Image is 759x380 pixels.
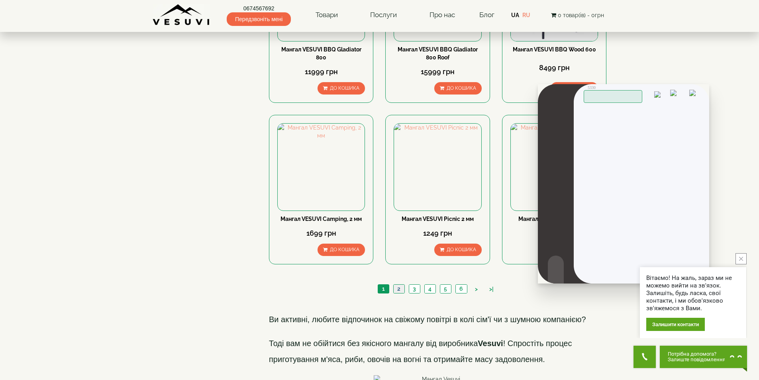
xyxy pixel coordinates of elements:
[478,339,503,348] b: Vesuvi
[518,216,590,222] a: Мангал VESUVI Picnic 3 мм
[549,11,606,20] button: 0 товар(ів) - 0грн
[318,82,365,95] button: До кошика
[422,6,463,24] a: Про нас
[269,311,607,327] h3: Ви активні, любите відпочинок на свіжому повітрі в колі сім'ї чи з шумною компанією?
[280,216,362,222] a: Мангал VESUVI Camping, 2 мм
[735,253,747,264] button: close button
[510,228,598,238] div: 1349 грн
[551,82,598,95] button: До кошика
[471,285,482,293] a: >
[153,4,210,26] img: Завод VESUVI
[394,67,481,77] div: 15999 грн
[511,124,598,211] img: Мангал VESUVI Picnic 3 мм
[424,285,435,293] a: 4
[308,6,346,24] a: Товари
[330,85,359,91] span: До кошика
[668,357,726,362] span: Залиште повідомлення
[511,12,519,18] a: UA
[409,285,420,293] a: 3
[485,285,498,293] a: >|
[660,346,747,368] button: Chat button
[440,285,451,293] a: 5
[382,285,385,292] span: 1
[394,228,481,238] div: 1249 грн
[668,351,726,357] span: Потрібна допомога?
[434,244,482,256] button: До кошика
[455,285,467,293] a: 6
[269,335,607,367] h3: Тоді вам не обійтися без якісного мангалу від виробника ! Спростіть процес приготування м'яса, ри...
[558,12,604,18] span: 0 товар(ів) - 0грн
[646,274,740,312] div: Вітаємо! На жаль, зараз ми не можемо вийти на зв'язок. Залишіть, будь ласка, свої контакти, і ми ...
[402,216,474,222] a: Мангал VESUVI Picnic 2 мм
[227,4,291,12] a: 0674567692
[330,247,359,252] span: До кошика
[434,82,482,95] button: До кошика
[513,46,596,53] a: Мангал VESUVI BBQ Wood 600
[318,244,365,256] button: До кошика
[394,124,481,211] img: Мангал VESUVI Picnic 2 мм
[362,6,405,24] a: Послуги
[447,247,476,252] span: До кошика
[398,46,478,61] a: Мангал VESUVI BBQ Gladiator 800 Roof
[447,85,476,91] span: До кошика
[227,12,291,26] span: Передзвоніть мені
[393,285,404,293] a: 2
[633,346,656,368] button: Get Call button
[278,124,365,211] img: Мангал VESUVI Camping, 2 мм
[510,63,598,73] div: 8499 грн
[646,318,705,331] div: Залишити контакти
[277,228,365,238] div: 1699 грн
[479,11,494,19] a: Блог
[281,46,361,61] a: Мангал VESUVI BBQ Gladiator 800
[277,67,365,77] div: 11999 грн
[522,12,530,18] a: RU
